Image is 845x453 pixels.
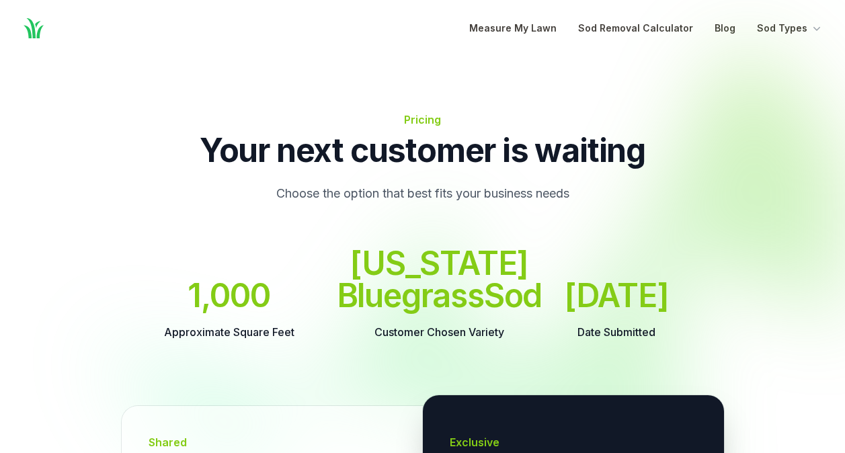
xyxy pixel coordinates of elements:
[164,280,294,312] dd: 1,000
[164,323,294,341] dt: Approximate Square Feet
[122,110,724,129] h2: Pricing
[715,20,735,36] a: Blog
[337,247,542,312] dd: [US_STATE] Bluegrass Sod
[469,20,557,36] a: Measure My Lawn
[564,280,669,312] dd: [DATE]
[337,323,542,341] dt: Customer Chosen Variety
[122,134,724,167] p: Your next customer is waiting
[450,433,697,452] h3: Exclusive
[578,20,693,36] a: Sod Removal Calculator
[149,433,396,452] h3: Shared
[564,323,669,341] dt: Date Submitted
[757,20,823,36] button: Sod Types
[197,183,649,204] p: Choose the option that best fits your business needs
